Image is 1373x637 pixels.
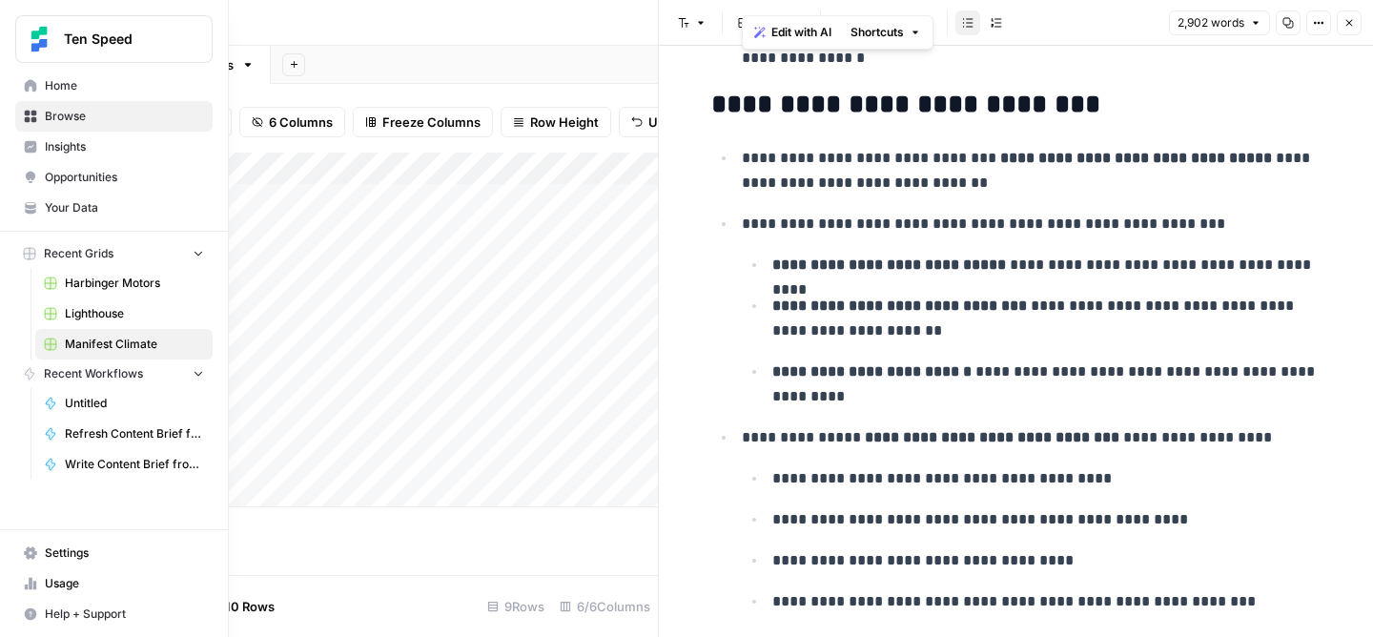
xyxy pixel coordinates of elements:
a: Browse [15,101,213,132]
a: Write Content Brief from Keyword [DEV] [35,449,213,480]
a: Harbinger Motors [35,268,213,298]
span: Ten Speed [64,30,179,49]
div: 6/6 Columns [552,591,658,622]
a: Usage [15,568,213,599]
span: Recent Workflows [44,365,143,382]
a: Opportunities [15,162,213,193]
span: Freeze Columns [382,113,481,132]
button: Help + Support [15,599,213,629]
span: Browse [45,108,204,125]
span: Opportunities [45,169,204,186]
span: Help + Support [45,606,204,623]
span: Home [45,77,204,94]
span: Write Content Brief from Keyword [DEV] [65,456,204,473]
button: Row Height [501,107,611,137]
span: Harbinger Motors [65,275,204,292]
span: Add 10 Rows [198,597,275,616]
span: Manifest Climate [65,336,204,353]
span: Untitled [65,395,204,412]
button: Freeze Columns [353,107,493,137]
span: Insights [45,138,204,155]
a: Manifest Climate [35,329,213,360]
span: Usage [45,575,204,592]
a: Refresh Content Brief from Keyword [DEV] [35,419,213,449]
a: Settings [15,538,213,568]
button: Undo [619,107,693,137]
span: Your Data [45,199,204,216]
a: Insights [15,132,213,162]
a: Lighthouse [35,298,213,329]
span: Edit with AI [771,24,831,41]
span: Shortcuts [850,24,904,41]
span: Lighthouse [65,305,204,322]
span: Settings [45,545,204,562]
span: 2,902 words [1178,14,1244,31]
div: 9 Rows [480,591,552,622]
button: Recent Grids [15,239,213,268]
button: 2,902 words [1169,10,1270,35]
img: Ten Speed Logo [22,22,56,56]
a: Your Data [15,193,213,223]
span: Undo [648,113,681,132]
a: Untitled [35,388,213,419]
button: Shortcuts [843,20,929,45]
span: Recent Grids [44,245,113,262]
button: Recent Workflows [15,360,213,388]
span: Row Height [530,113,599,132]
span: 6 Columns [269,113,333,132]
a: Home [15,71,213,101]
span: Refresh Content Brief from Keyword [DEV] [65,425,204,442]
button: Workspace: Ten Speed [15,15,213,63]
button: Edit with AI [747,20,839,45]
button: 6 Columns [239,107,345,137]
